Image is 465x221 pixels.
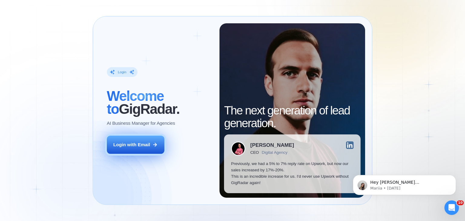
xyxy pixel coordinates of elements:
iframe: Intercom live chat [444,200,459,215]
button: Login with Email [107,136,164,154]
span: Welcome to [107,88,164,117]
iframe: Intercom notifications message [344,162,465,205]
div: [PERSON_NAME] [250,143,294,148]
div: Login with Email [113,141,150,148]
div: Digital Agency [262,150,288,155]
div: CEO [250,150,259,155]
span: Hey [PERSON_NAME][EMAIL_ADDRESS][PERSON_NAME][DOMAIN_NAME], Looks like your Upwork agency NetFore... [26,18,102,119]
p: AI Business Manager for Agencies [107,120,175,126]
span: 10 [457,200,464,205]
p: Previously, we had a 5% to 7% reply rate on Upwork, but now our sales increased by 17%-20%. This ... [231,160,354,186]
h2: ‍ GigRadar. [107,90,213,115]
div: Login [118,70,126,74]
h2: The next generation of lead generation. [224,104,361,130]
p: Message from Mariia, sent 3w ago [26,23,104,29]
